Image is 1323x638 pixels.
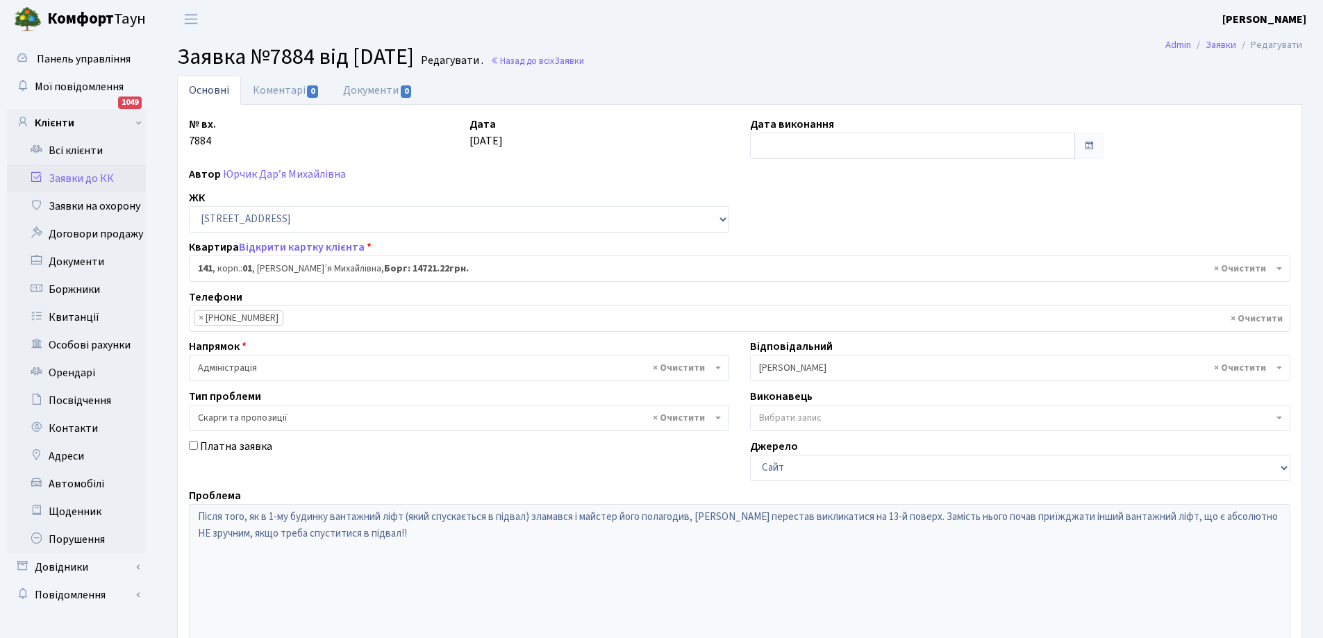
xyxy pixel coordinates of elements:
[189,338,247,355] label: Напрямок
[239,240,365,255] a: Відкрити картку клієнта
[189,239,372,255] label: Квартира
[401,85,412,98] span: 0
[241,76,331,105] a: Коментарі
[1214,361,1266,375] span: Видалити всі елементи
[174,8,208,31] button: Переключити навігацію
[750,355,1290,381] span: Синельник С.В.
[189,405,729,431] span: Скарги та пропозиції
[1236,37,1302,53] li: Редагувати
[469,116,496,133] label: Дата
[653,411,705,425] span: Видалити всі елементи
[750,338,833,355] label: Відповідальний
[14,6,42,33] img: logo.png
[189,166,221,183] label: Автор
[554,54,584,67] span: Заявки
[189,388,261,405] label: Тип проблеми
[178,116,459,159] div: 7884
[1214,262,1266,276] span: Видалити всі елементи
[1222,12,1306,27] b: [PERSON_NAME]
[7,303,146,331] a: Квитанції
[118,96,142,109] div: 1049
[7,137,146,165] a: Всі клієнти
[7,331,146,359] a: Особові рахунки
[7,387,146,414] a: Посвідчення
[1222,11,1306,28] a: [PERSON_NAME]
[47,8,114,30] b: Комфорт
[7,442,146,470] a: Адреси
[7,73,146,101] a: Мої повідомлення1049
[1145,31,1323,60] nav: breadcrumb
[750,116,834,133] label: Дата виконання
[384,262,469,276] b: Борг: 14721.22грн.
[189,190,205,206] label: ЖК
[7,248,146,276] a: Документи
[1231,312,1283,326] span: Видалити всі елементи
[177,76,241,105] a: Основні
[653,361,705,375] span: Видалити всі елементи
[750,388,813,405] label: Виконавець
[7,414,146,442] a: Контакти
[7,359,146,387] a: Орендарі
[7,109,146,137] a: Клієнти
[189,289,242,305] label: Телефони
[7,220,146,248] a: Договори продажу
[199,311,203,325] span: ×
[198,262,1273,276] span: <b>141</b>, корп.: <b>01</b>, Юрчик Дар’я Михайлівна, <b>Борг: 14721.22грн.</b>
[7,553,146,581] a: Довідники
[198,262,213,276] b: 141
[189,355,729,381] span: Адміністрація
[198,361,712,375] span: Адміністрація
[189,487,241,504] label: Проблема
[759,361,1273,375] span: Синельник С.В.
[1206,37,1236,52] a: Заявки
[194,310,283,326] li: +380503578440
[177,41,414,73] span: Заявка №7884 від [DATE]
[7,192,146,220] a: Заявки на охорону
[1165,37,1191,52] a: Admin
[7,165,146,192] a: Заявки до КК
[418,54,483,67] small: Редагувати .
[7,498,146,526] a: Щоденник
[189,116,216,133] label: № вх.
[331,76,424,105] a: Документи
[7,470,146,498] a: Автомобілі
[7,581,146,609] a: Повідомлення
[47,8,146,31] span: Таун
[242,262,252,276] b: 01
[459,116,740,159] div: [DATE]
[490,54,584,67] a: Назад до всіхЗаявки
[7,45,146,73] a: Панель управління
[7,276,146,303] a: Боржники
[37,51,131,67] span: Панель управління
[307,85,318,98] span: 0
[198,411,712,425] span: Скарги та пропозиції
[750,438,798,455] label: Джерело
[189,255,1290,282] span: <b>141</b>, корп.: <b>01</b>, Юрчик Дар’я Михайлівна, <b>Борг: 14721.22грн.</b>
[223,167,346,182] a: Юрчик Дар’я Михайлівна
[200,438,272,455] label: Платна заявка
[35,79,124,94] span: Мої повідомлення
[759,411,822,425] span: Вибрати запис
[7,526,146,553] a: Порушення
